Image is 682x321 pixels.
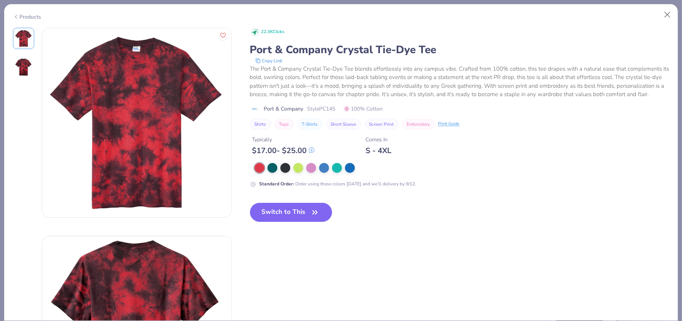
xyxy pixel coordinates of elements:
[365,119,399,130] button: Screen Print
[344,105,383,113] span: 100% Cotton
[264,105,304,113] span: Port & Company
[250,119,271,130] button: Shirts
[326,119,361,130] button: Short Sleeve
[252,136,315,144] div: Typically
[250,106,260,112] img: brand logo
[366,146,392,155] div: S - 4XL
[260,181,294,187] strong: Standard Order :
[261,29,285,35] span: 22.3K Clicks
[275,119,294,130] button: Tops
[307,105,335,113] span: Style PC145
[252,146,315,155] div: $ 17.00 - $ 25.00
[402,119,435,130] button: Embroidery
[438,121,460,127] div: Print Guide
[366,136,392,144] div: Comes In
[250,65,669,99] div: The Port & Company Crystal Tie-Dye Tee blends effortlessly into any campus vibe. Crafted from 100...
[218,30,228,40] button: Like
[297,119,323,130] button: T-Shirts
[253,57,285,65] button: copy to clipboard
[250,203,332,222] button: Switch to This
[42,28,231,217] img: Front
[260,180,416,187] div: Order using these colors [DATE] and we’ll delivery by 9/12.
[250,43,669,57] div: Port & Company Crystal Tie-Dye Tee
[660,8,675,22] button: Close
[14,58,33,76] img: Back
[13,13,41,21] div: Products
[14,29,33,47] img: Front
